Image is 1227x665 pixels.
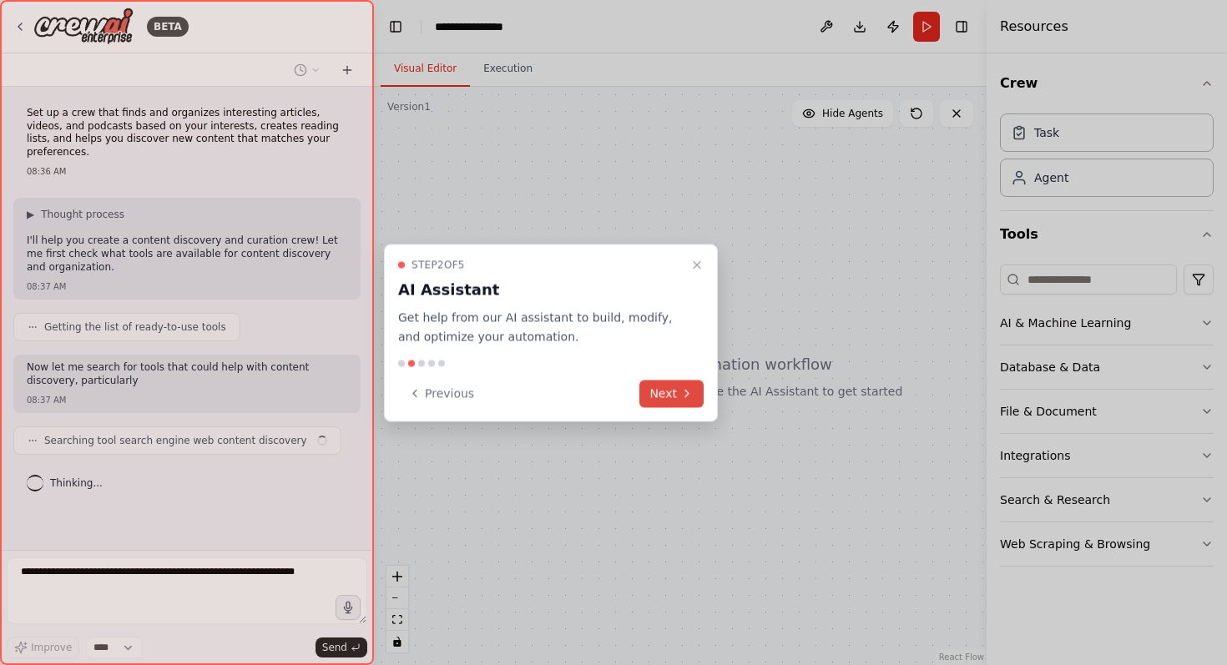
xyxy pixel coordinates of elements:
[687,255,707,275] button: Close walkthrough
[639,380,704,407] button: Next
[398,279,684,302] h3: AI Assistant
[398,380,484,407] button: Previous
[412,259,465,272] span: Step 2 of 5
[398,309,684,347] p: Get help from our AI assistant to build, modify, and optimize your automation.
[384,15,407,38] button: Hide left sidebar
